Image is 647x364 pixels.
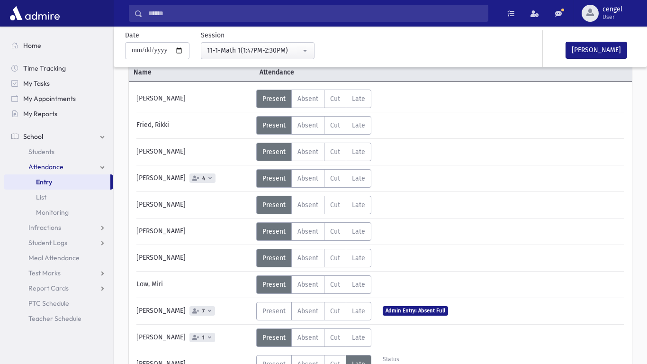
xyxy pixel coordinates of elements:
[132,196,256,214] div: [PERSON_NAME]
[330,201,340,209] span: Cut
[207,45,301,55] div: 11-1-Math 1(1:47PM-2:30PM)
[352,201,365,209] span: Late
[352,254,365,262] span: Late
[8,4,62,23] img: AdmirePro
[352,227,365,236] span: Late
[262,334,286,342] span: Present
[200,335,207,341] span: 1
[201,42,315,59] button: 11-1-Math 1(1:47PM-2:30PM)
[4,205,113,220] a: Monitoring
[36,208,69,217] span: Monitoring
[297,254,318,262] span: Absent
[330,307,340,315] span: Cut
[200,308,207,314] span: 7
[297,334,318,342] span: Absent
[28,163,63,171] span: Attendance
[262,95,286,103] span: Present
[4,91,113,106] a: My Appointments
[255,67,381,77] span: Attendance
[129,67,255,77] span: Name
[566,42,627,59] button: [PERSON_NAME]
[28,238,67,247] span: Student Logs
[132,90,256,108] div: [PERSON_NAME]
[4,159,113,174] a: Attendance
[132,328,256,347] div: [PERSON_NAME]
[330,174,340,182] span: Cut
[4,235,113,250] a: Student Logs
[28,284,69,292] span: Report Cards
[132,275,256,294] div: Low, Miri
[23,79,50,88] span: My Tasks
[262,148,286,156] span: Present
[23,64,66,73] span: Time Tracking
[143,5,488,22] input: Search
[256,275,371,294] div: AttTypes
[602,13,622,21] span: User
[262,174,286,182] span: Present
[297,121,318,129] span: Absent
[132,116,256,135] div: Fried, Rikki
[36,193,46,201] span: List
[200,175,207,182] span: 4
[4,38,113,53] a: Home
[383,306,448,315] span: Admin Entry: Absent Full
[23,41,41,50] span: Home
[4,311,113,326] a: Teacher Schedule
[256,90,371,108] div: AttTypes
[262,307,286,315] span: Present
[36,178,52,186] span: Entry
[4,76,113,91] a: My Tasks
[28,147,54,156] span: Students
[4,281,113,296] a: Report Cards
[602,6,622,13] span: cengel
[262,121,286,129] span: Present
[262,254,286,262] span: Present
[23,132,43,141] span: School
[330,281,340,289] span: Cut
[256,302,371,320] div: AttTypes
[352,281,365,289] span: Late
[4,220,113,235] a: Infractions
[201,30,225,40] label: Session
[256,222,371,241] div: AttTypes
[297,281,318,289] span: Absent
[352,307,365,315] span: Late
[262,227,286,236] span: Present
[4,250,113,265] a: Meal Attendance
[4,106,113,121] a: My Reports
[330,148,340,156] span: Cut
[125,30,139,40] label: Date
[4,174,110,190] a: Entry
[132,249,256,267] div: [PERSON_NAME]
[330,254,340,262] span: Cut
[4,61,113,76] a: Time Tracking
[132,302,256,320] div: [PERSON_NAME]
[262,201,286,209] span: Present
[297,148,318,156] span: Absent
[330,95,340,103] span: Cut
[352,174,365,182] span: Late
[256,328,371,347] div: AttTypes
[352,95,365,103] span: Late
[256,116,371,135] div: AttTypes
[28,269,61,277] span: Test Marks
[297,174,318,182] span: Absent
[23,94,76,103] span: My Appointments
[330,121,340,129] span: Cut
[28,299,69,308] span: PTC Schedule
[256,249,371,267] div: AttTypes
[330,227,340,236] span: Cut
[352,121,365,129] span: Late
[256,169,371,188] div: AttTypes
[297,201,318,209] span: Absent
[4,190,113,205] a: List
[352,148,365,156] span: Late
[262,281,286,289] span: Present
[23,109,57,118] span: My Reports
[4,296,113,311] a: PTC Schedule
[4,265,113,281] a: Test Marks
[297,227,318,236] span: Absent
[297,307,318,315] span: Absent
[4,129,113,144] a: School
[28,254,80,262] span: Meal Attendance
